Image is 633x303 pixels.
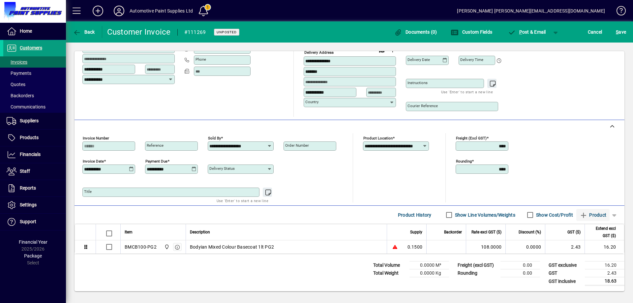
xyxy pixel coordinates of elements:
div: Customer Invoice [107,27,171,37]
button: Cancel [586,26,604,38]
a: Support [3,214,66,230]
span: Extend excl GST ($) [589,225,616,239]
td: Total Volume [370,261,409,269]
div: #111269 [184,27,206,38]
mat-label: Invoice number [83,136,109,140]
span: Item [125,228,133,236]
span: Quotes [7,82,25,87]
mat-label: Instructions [407,80,428,85]
mat-label: Invoice date [83,159,104,164]
a: Invoices [3,56,66,68]
span: Package [24,253,42,258]
a: Knowledge Base [612,1,625,23]
span: Documents (0) [394,29,437,35]
span: Cancel [588,27,602,37]
a: View on map [377,45,387,55]
span: Back [73,29,95,35]
button: Profile [108,5,130,17]
span: Invoices [7,59,27,65]
a: Settings [3,197,66,213]
span: Settings [20,202,37,207]
span: Products [20,135,39,140]
mat-label: Delivery time [460,57,483,62]
span: GST ($) [567,228,581,236]
div: BMCB100-PG2 [125,244,157,250]
button: Product [576,209,610,221]
td: 0.0000 [505,240,545,254]
div: Automotive Paint Supplies Ltd [130,6,193,16]
span: Product [580,210,606,220]
a: Reports [3,180,66,197]
mat-label: Reference [147,143,164,148]
span: Financials [20,152,41,157]
mat-label: Freight (excl GST) [456,136,487,140]
td: 0.00 [500,269,540,277]
span: Staff [20,168,30,174]
span: Rate excl GST ($) [471,228,501,236]
button: Product History [395,209,434,221]
a: Staff [3,163,66,180]
div: [PERSON_NAME] [PERSON_NAME][EMAIL_ADDRESS][DOMAIN_NAME] [457,6,605,16]
button: Back [71,26,97,38]
td: GST exclusive [545,261,585,269]
td: 18.63 [585,277,624,286]
a: Home [3,23,66,40]
span: ave [616,27,626,37]
button: Add [87,5,108,17]
mat-hint: Use 'Enter' to start a new line [217,197,268,204]
span: Bodyian Mixed Colour Basecoat 1lt PG2 [190,244,274,250]
a: Communications [3,101,66,112]
span: ost & Email [508,29,546,35]
td: GST inclusive [545,277,585,286]
mat-label: Payment due [145,159,167,164]
span: Automotive Paint Supplies Ltd [163,243,170,251]
mat-label: Order number [285,143,309,148]
td: 16.20 [585,240,624,254]
span: Backorders [7,93,34,98]
mat-label: Delivery status [209,166,235,171]
mat-label: Sold by [208,136,221,140]
mat-label: Country [305,100,318,104]
label: Show Cost/Profit [535,212,573,218]
span: Support [20,219,36,224]
button: Post & Email [504,26,549,38]
span: Suppliers [20,118,39,123]
td: 2.43 [545,240,585,254]
span: Custom Fields [451,29,492,35]
a: Backorders [3,90,66,101]
mat-hint: Use 'Enter' to start a new line [441,88,493,96]
span: Discount (%) [519,228,541,236]
td: 16.20 [585,261,624,269]
button: Choose address [387,45,398,56]
a: Suppliers [3,113,66,129]
td: 0.00 [500,261,540,269]
span: Customers [20,45,42,50]
label: Show Line Volumes/Weights [454,212,515,218]
span: Home [20,28,32,34]
button: Documents (0) [393,26,439,38]
span: Description [190,228,210,236]
a: Financials [3,146,66,163]
a: Payments [3,68,66,79]
td: Rounding [454,269,500,277]
span: Backorder [444,228,462,236]
td: Total Weight [370,269,409,277]
mat-label: Product location [363,136,393,140]
span: P [519,29,522,35]
td: 0.0000 M³ [409,261,449,269]
span: Supply [410,228,422,236]
span: Product History [398,210,432,220]
div: 108.0000 [470,244,501,250]
app-page-header-button: Back [66,26,102,38]
span: 0.1500 [407,244,423,250]
span: Unposted [217,30,237,34]
td: 0.0000 Kg [409,269,449,277]
mat-label: Delivery date [407,57,430,62]
span: Financial Year [19,239,47,245]
span: S [616,29,618,35]
td: Freight (excl GST) [454,261,500,269]
td: GST [545,269,585,277]
td: 2.43 [585,269,624,277]
button: Save [614,26,628,38]
mat-label: Rounding [456,159,472,164]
